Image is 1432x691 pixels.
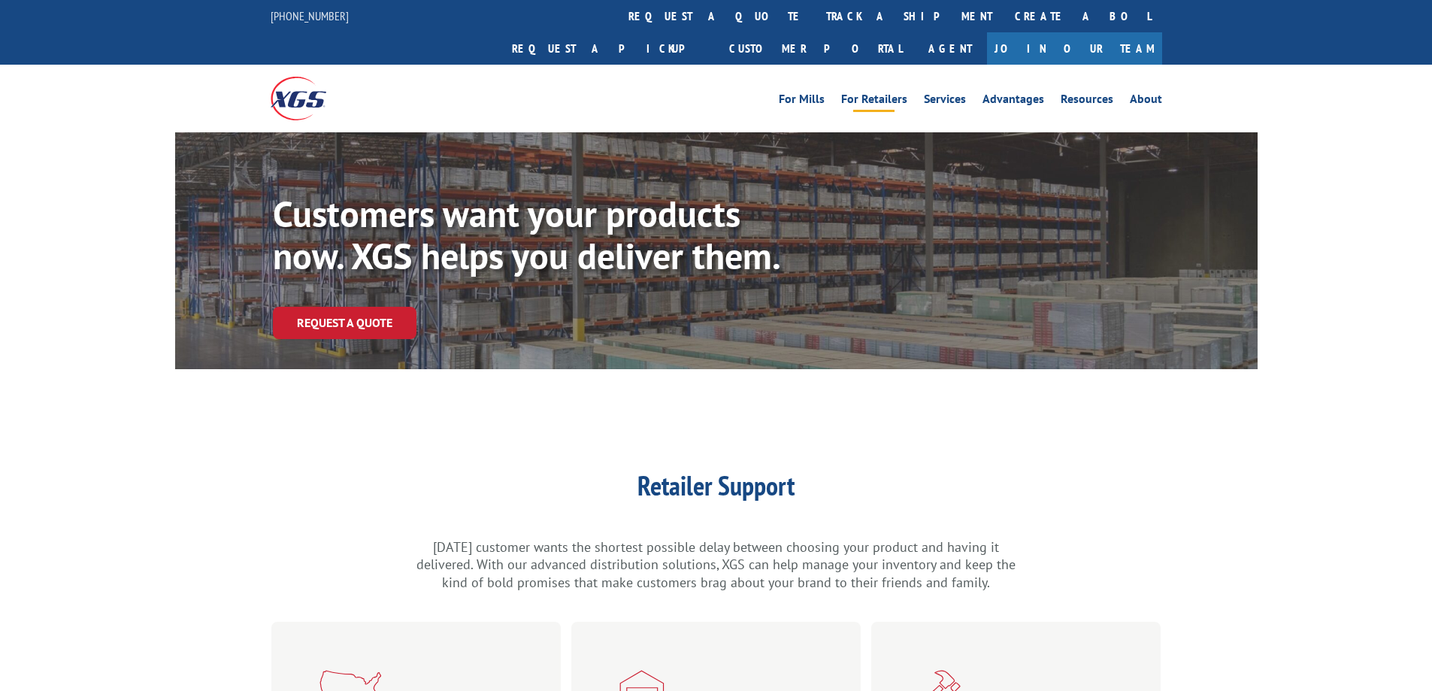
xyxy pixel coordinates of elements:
a: Advantages [982,93,1044,110]
a: Services [924,93,966,110]
a: Agent [913,32,987,65]
p: [DATE] customer wants the shortest possible delay between choosing your product and having it del... [416,538,1017,592]
a: For Retailers [841,93,907,110]
a: Resources [1061,93,1113,110]
a: About [1130,93,1162,110]
a: For Mills [779,93,825,110]
a: Customer Portal [718,32,913,65]
p: Customers want your products now. XGS helps you deliver them. [273,192,812,277]
a: Join Our Team [987,32,1162,65]
a: Request a pickup [501,32,718,65]
a: Request a Quote [273,307,416,339]
h1: Retailer Support [416,472,1017,507]
a: [PHONE_NUMBER] [271,8,349,23]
